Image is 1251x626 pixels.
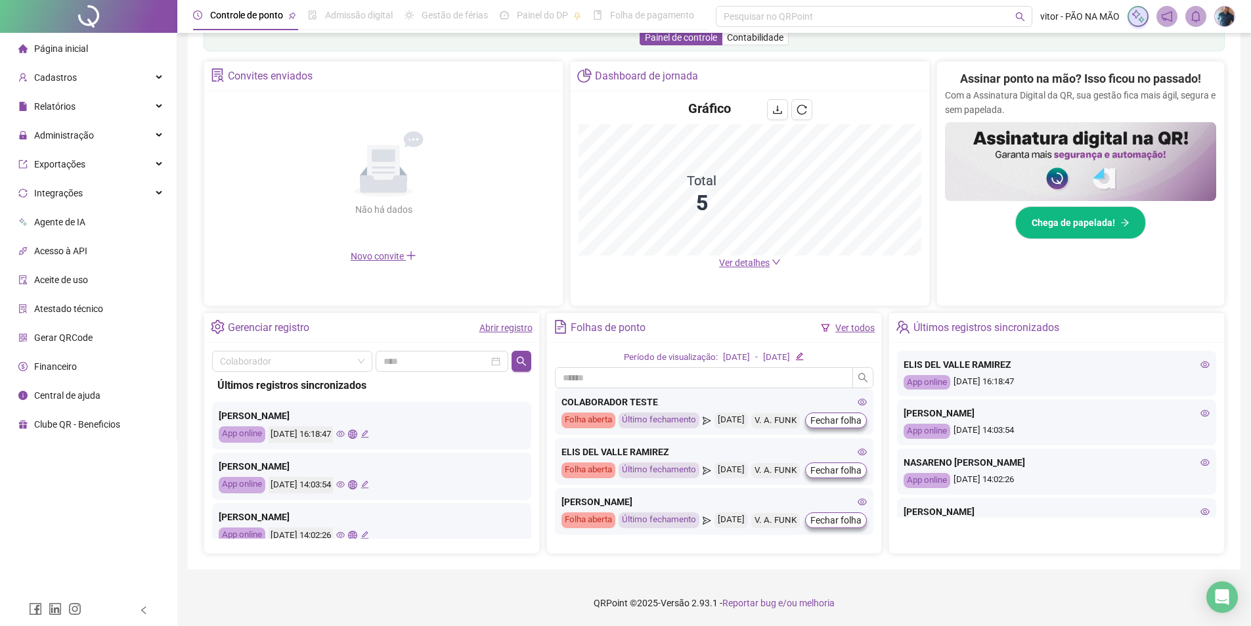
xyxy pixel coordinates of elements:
div: App online [904,375,950,390]
button: Fechar folha [805,462,867,478]
div: - [755,351,758,365]
span: eye [1200,507,1210,516]
div: Últimos registros sincronizados [217,377,526,393]
span: send [703,462,711,478]
span: notification [1161,11,1173,22]
footer: QRPoint © 2025 - 2.93.1 - [177,580,1251,626]
span: Clube QR - Beneficios [34,419,120,430]
span: solution [211,68,225,82]
span: search [516,356,527,367]
span: Folha de pagamento [610,10,694,20]
span: info-circle [18,390,28,399]
button: Fechar folha [805,413,867,428]
span: Acesso à API [34,246,87,256]
div: Últimos registros sincronizados [913,317,1059,339]
span: file-text [554,320,567,334]
span: pushpin [573,12,581,20]
div: [DATE] 16:18:47 [269,426,333,443]
span: home [18,43,28,53]
div: ELIS DEL VALLE RAMIREZ [904,357,1210,372]
span: eye [336,430,345,438]
div: Último fechamento [619,413,699,428]
div: Dashboard de jornada [595,65,698,87]
span: Ver detalhes [719,257,770,268]
span: Fechar folha [810,463,862,478]
div: [DATE] 14:03:54 [269,477,333,493]
div: V. A. FUNK [751,463,800,478]
span: Página inicial [34,43,88,54]
div: [PERSON_NAME] [561,495,867,509]
h4: Gráfico [688,99,731,118]
span: left [139,606,148,615]
span: pie-chart [577,68,591,82]
div: V. A. FUNK [751,413,800,428]
span: dashboard [500,11,509,20]
a: Ver detalhes down [719,257,781,268]
span: eye [336,531,345,539]
span: Administração [34,130,94,141]
span: edit [361,531,369,539]
span: edit [795,352,804,361]
span: sun [405,11,414,20]
span: Exportações [34,159,85,169]
span: global [348,480,357,489]
span: qrcode [18,332,28,342]
span: Painel do DP [517,10,568,20]
div: Período de visualização: [624,351,718,365]
span: Contabilidade [727,32,783,43]
a: Ver todos [835,323,875,333]
span: plus [406,250,416,261]
div: [PERSON_NAME] [219,510,525,524]
span: lock [18,130,28,139]
div: Folhas de ponto [571,317,646,339]
div: App online [219,527,265,544]
div: [DATE] [714,462,748,478]
span: Chega de papelada! [1032,215,1115,230]
span: facebook [29,602,42,615]
span: Gerar QRCode [34,332,93,343]
div: App online [219,477,265,493]
div: Convites enviados [228,65,313,87]
div: Último fechamento [619,462,699,478]
span: file-done [308,11,317,20]
span: Central de ajuda [34,390,100,401]
span: eye [1200,458,1210,467]
span: Atestado técnico [34,303,103,314]
span: Reportar bug e/ou melhoria [722,598,835,608]
span: global [348,430,357,438]
span: filter [821,323,830,332]
div: Folha aberta [561,512,615,528]
span: global [348,531,357,539]
span: Admissão digital [325,10,393,20]
span: file [18,101,28,110]
span: Cadastros [34,72,77,83]
span: Aceite de uso [34,275,88,285]
span: Agente de IA [34,217,85,227]
span: send [703,413,711,428]
div: App online [904,473,950,488]
div: [PERSON_NAME] [219,409,525,423]
span: api [18,246,28,255]
a: Abrir registro [479,323,533,333]
h2: Assinar ponto na mão? Isso ficou no passado! [960,70,1201,88]
span: Versão [661,598,690,608]
span: solution [18,303,28,313]
span: Gestão de férias [422,10,488,20]
span: dollar [18,361,28,370]
span: Fechar folha [810,413,862,428]
div: [DATE] [714,512,748,528]
p: Com a Assinatura Digital da QR, sua gestão fica mais ágil, segura e sem papelada. [945,88,1216,117]
span: down [772,257,781,267]
span: eye [858,447,867,457]
div: NASARENO [PERSON_NAME] [904,455,1210,470]
img: 82039 [1215,7,1235,26]
span: Novo convite [351,251,416,261]
span: arrow-right [1120,218,1130,227]
span: instagram [68,602,81,615]
span: setting [211,320,225,334]
div: Último fechamento [619,512,699,528]
span: clock-circle [193,11,202,20]
div: Folha aberta [561,462,615,478]
span: export [18,159,28,168]
span: search [1015,12,1025,22]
